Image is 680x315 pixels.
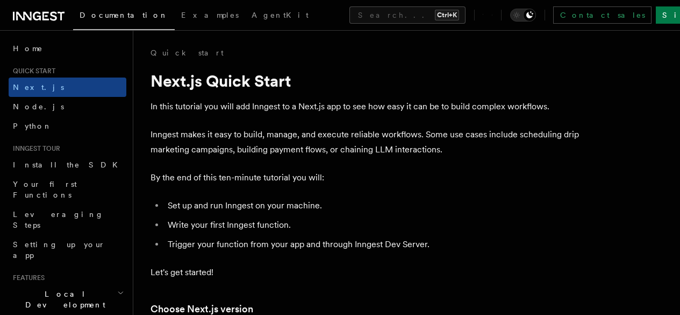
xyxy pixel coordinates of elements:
p: In this tutorial you will add Inngest to a Next.js app to see how easy it can be to build complex... [151,99,581,114]
a: Documentation [73,3,175,30]
span: Quick start [9,67,55,75]
span: Node.js [13,102,64,111]
span: Install the SDK [13,160,124,169]
kbd: Ctrl+K [435,10,459,20]
li: Set up and run Inngest on your machine. [164,198,581,213]
span: Leveraging Steps [13,210,104,229]
a: Python [9,116,126,136]
p: By the end of this ten-minute tutorial you will: [151,170,581,185]
a: Node.js [9,97,126,116]
a: Setting up your app [9,235,126,265]
li: Trigger your function from your app and through Inngest Dev Server. [164,237,581,252]
span: AgentKit [252,11,309,19]
a: Install the SDK [9,155,126,174]
a: AgentKit [245,3,315,29]
span: Python [13,122,52,130]
a: Leveraging Steps [9,205,126,235]
span: Setting up your app [13,240,105,260]
a: Next.js [9,78,126,97]
a: Examples [175,3,245,29]
a: Contact sales [553,6,652,24]
button: Toggle dark mode [510,9,536,22]
li: Write your first Inngest function. [164,218,581,233]
a: Quick start [151,47,224,58]
span: Documentation [80,11,168,19]
p: Inngest makes it easy to build, manage, and execute reliable workflows. Some use cases include sc... [151,127,581,157]
p: Let's get started! [151,265,581,280]
span: Features [9,274,45,282]
span: Home [13,43,43,54]
h1: Next.js Quick Start [151,71,581,90]
button: Local Development [9,284,126,314]
a: Home [9,39,126,58]
span: Examples [181,11,239,19]
span: Local Development [9,289,117,310]
button: Search...Ctrl+K [349,6,466,24]
a: Your first Functions [9,174,126,205]
span: Next.js [13,83,64,92]
span: Your first Functions [13,180,77,199]
span: Inngest tour [9,144,60,153]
